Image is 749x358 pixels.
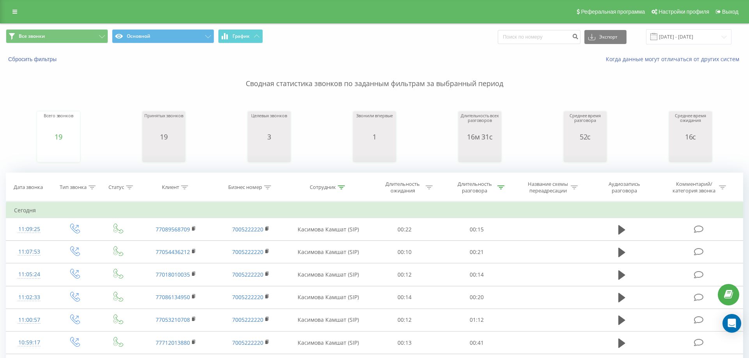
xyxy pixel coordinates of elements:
[144,133,183,141] div: 19
[440,241,512,263] td: 00:21
[228,184,262,191] div: Бизнес номер
[356,113,392,133] div: Звонили впервые
[606,55,743,63] a: Когда данные могут отличаться от других систем
[232,248,263,256] a: 7005222220
[6,203,743,218] td: Сегодня
[14,312,44,328] div: 11:00:57
[584,30,627,44] button: Экспорт
[722,314,741,333] div: Open Intercom Messenger
[156,293,190,301] a: 77086134950
[671,181,717,194] div: Комментарий/категория звонка
[44,113,73,133] div: Всего звонков
[440,286,512,309] td: 00:20
[369,241,440,263] td: 00:10
[288,218,369,241] td: Касимова Камшат (SIP)
[566,113,605,133] div: Среднее время разговора
[658,9,709,15] span: Настройки профиля
[156,271,190,278] a: 77018010035
[671,113,710,133] div: Среднее время ожидания
[369,263,440,286] td: 00:12
[144,113,183,133] div: Принятых звонков
[232,339,263,346] a: 7005222220
[566,133,605,141] div: 52с
[498,30,580,44] input: Поиск по номеру
[581,9,645,15] span: Реферальная программа
[156,226,190,233] a: 77089568709
[232,271,263,278] a: 7005222220
[288,309,369,331] td: Касимова Камшат (SIP)
[460,133,499,141] div: 16м 31с
[251,133,287,141] div: 3
[288,332,369,354] td: Касимова Камшат (SIP)
[288,241,369,263] td: Касимова Камшат (SIP)
[108,184,124,191] div: Статус
[233,34,250,39] span: График
[232,316,263,323] a: 7005222220
[369,309,440,331] td: 00:12
[369,218,440,241] td: 00:22
[382,181,424,194] div: Длительность ожидания
[440,309,512,331] td: 01:12
[14,290,44,305] div: 11:02:33
[44,133,73,141] div: 19
[671,133,710,141] div: 16с
[14,244,44,259] div: 11:07:53
[156,339,190,346] a: 77712013880
[460,113,499,133] div: Длительность всех разговоров
[251,113,287,133] div: Целевых звонков
[527,181,569,194] div: Название схемы переадресации
[369,332,440,354] td: 00:13
[156,248,190,256] a: 77054436212
[232,226,263,233] a: 7005222220
[722,9,738,15] span: Выход
[232,293,263,301] a: 7005222220
[14,184,43,191] div: Дата звонка
[14,267,44,282] div: 11:05:24
[112,29,214,43] button: Основной
[369,286,440,309] td: 00:14
[440,332,512,354] td: 00:41
[356,133,392,141] div: 1
[19,33,45,39] span: Все звонки
[6,56,60,63] button: Сбросить фильтры
[6,29,108,43] button: Все звонки
[156,316,190,323] a: 77053210708
[14,335,44,350] div: 10:59:17
[310,184,336,191] div: Сотрудник
[6,63,743,89] p: Сводная статистика звонков по заданным фильтрам за выбранный период
[288,286,369,309] td: Касимова Камшат (SIP)
[454,181,495,194] div: Длительность разговора
[440,218,512,241] td: 00:15
[440,263,512,286] td: 00:14
[60,184,87,191] div: Тип звонка
[288,263,369,286] td: Касимова Камшат (SIP)
[218,29,263,43] button: График
[599,181,650,194] div: Аудиозапись разговора
[162,184,179,191] div: Клиент
[14,222,44,237] div: 11:09:25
